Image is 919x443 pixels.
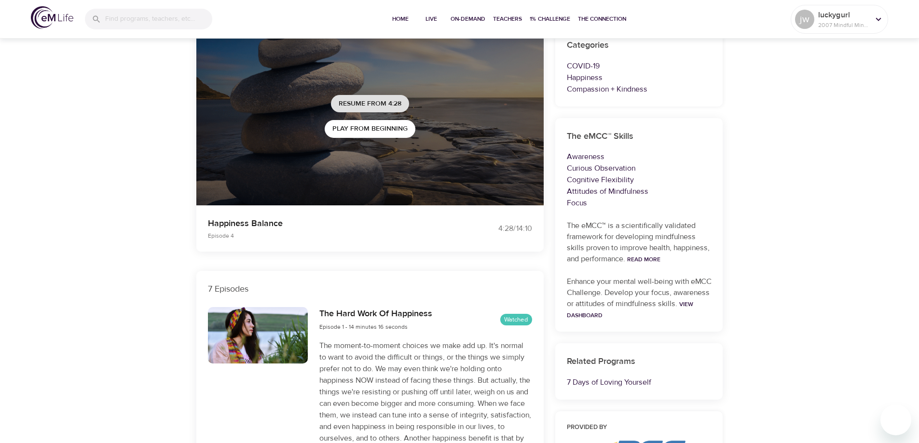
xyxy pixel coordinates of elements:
[567,174,712,186] p: Cognitive Flexibility
[567,162,712,174] p: Curious Observation
[208,282,532,295] p: 7 Episodes
[567,355,712,369] h6: Related Programs
[567,220,712,265] p: The eMCC™ is a scientifically validated framework for developing mindfulness skills proven to imp...
[493,14,522,24] span: Teachers
[105,9,212,29] input: Find programs, teachers, etc...
[795,10,814,29] div: jw
[460,223,532,234] div: 4:28 / 14:10
[332,123,408,135] span: Play from beginning
[31,6,73,29] img: logo
[420,14,443,24] span: Live
[530,14,570,24] span: 1% Challenge
[208,231,448,240] p: Episode 4
[567,197,712,209] p: Focus
[578,14,626,24] span: The Connection
[818,21,869,29] p: 2007 Mindful Minutes
[567,377,651,387] a: 7 Days of Loving Yourself
[818,9,869,21] p: luckygurl
[627,255,660,263] a: Read More
[567,83,712,95] p: Compassion + Kindness
[325,120,415,138] button: Play from beginning
[331,95,409,113] button: Resume from 4:28
[567,72,712,83] p: Happiness
[451,14,485,24] span: On-Demand
[567,276,712,321] p: Enhance your mental well-being with eMCC Challenge. Develop your focus, awareness or attitudes of...
[567,423,712,433] h6: Provided by
[567,39,712,53] h6: Categories
[339,98,401,110] span: Resume from 4:28
[500,315,532,324] span: Watched
[319,307,432,321] h6: The Hard Work Of Happiness
[567,60,712,72] p: COVID-19
[880,404,911,435] iframe: Button to launch messaging window
[567,186,712,197] p: Attitudes of Mindfulness
[567,130,712,144] h6: The eMCC™ Skills
[567,300,693,319] a: View Dashboard
[319,323,408,331] span: Episode 1 - 14 minutes 16 seconds
[567,151,712,162] p: Awareness
[208,217,448,230] p: Happiness Balance
[389,14,412,24] span: Home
